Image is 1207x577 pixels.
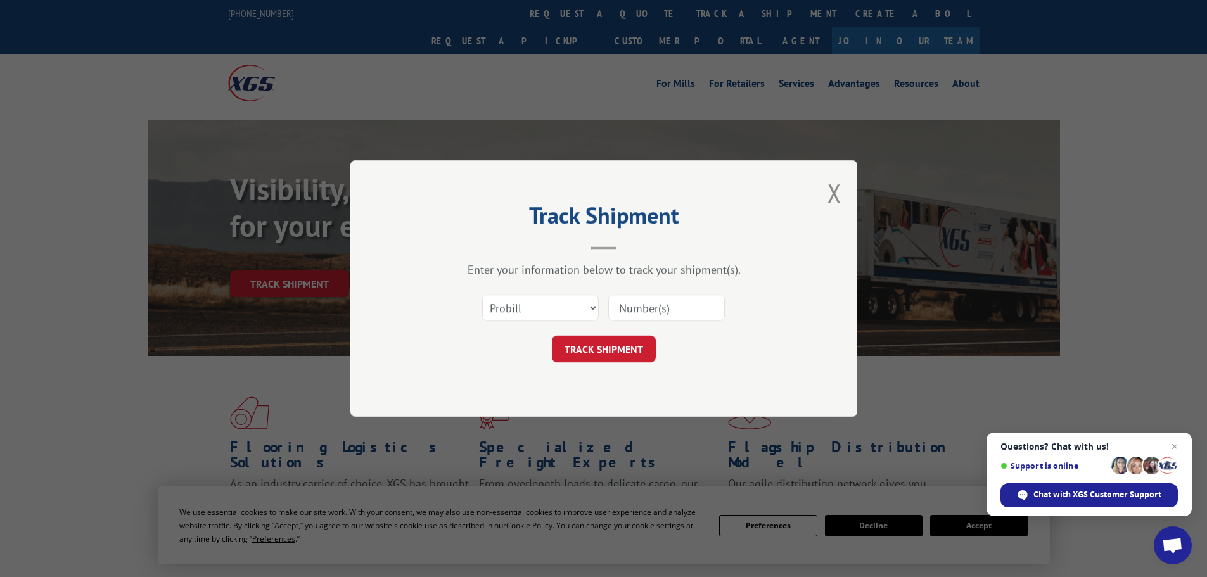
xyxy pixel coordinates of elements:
[414,262,794,277] div: Enter your information below to track your shipment(s).
[827,176,841,210] button: Close modal
[1154,526,1192,564] div: Open chat
[414,206,794,231] h2: Track Shipment
[1000,483,1178,507] div: Chat with XGS Customer Support
[1167,439,1182,454] span: Close chat
[1000,441,1178,452] span: Questions? Chat with us!
[608,295,725,321] input: Number(s)
[1033,489,1161,500] span: Chat with XGS Customer Support
[552,336,656,362] button: TRACK SHIPMENT
[1000,461,1107,471] span: Support is online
